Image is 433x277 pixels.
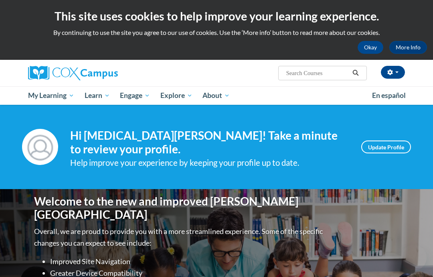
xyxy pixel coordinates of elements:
span: Learn [85,91,110,100]
span: Explore [160,91,192,100]
a: Explore [155,86,198,105]
a: Engage [115,86,155,105]
a: En español [367,87,411,104]
p: By continuing to use the site you agree to our use of cookies. Use the ‘More info’ button to read... [6,28,427,37]
a: Learn [79,86,115,105]
button: Account Settings [381,66,405,79]
a: More Info [389,41,427,54]
div: Help improve your experience by keeping your profile up to date. [70,156,349,169]
a: Update Profile [361,141,411,153]
iframe: Button to launch messaging window [401,245,427,271]
h4: Hi [MEDICAL_DATA][PERSON_NAME]! Take a minute to review your profile. [70,129,349,156]
img: Profile Image [22,129,58,165]
h1: Welcome to the new and improved [PERSON_NAME][GEOGRAPHIC_DATA] [34,195,325,222]
p: Overall, we are proud to provide you with a more streamlined experience. Some of the specific cha... [34,226,325,249]
span: En español [372,91,406,100]
button: Search [350,68,362,78]
span: My Learning [28,91,74,100]
span: About [202,91,230,100]
a: Cox Campus [28,66,146,80]
a: My Learning [23,86,79,105]
li: Improved Site Navigation [50,256,325,267]
div: Main menu [22,86,411,105]
h2: This site uses cookies to help improve your learning experience. [6,8,427,24]
input: Search Courses [285,68,350,78]
a: About [198,86,235,105]
span: Engage [120,91,150,100]
button: Okay [358,41,383,54]
img: Cox Campus [28,66,118,80]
